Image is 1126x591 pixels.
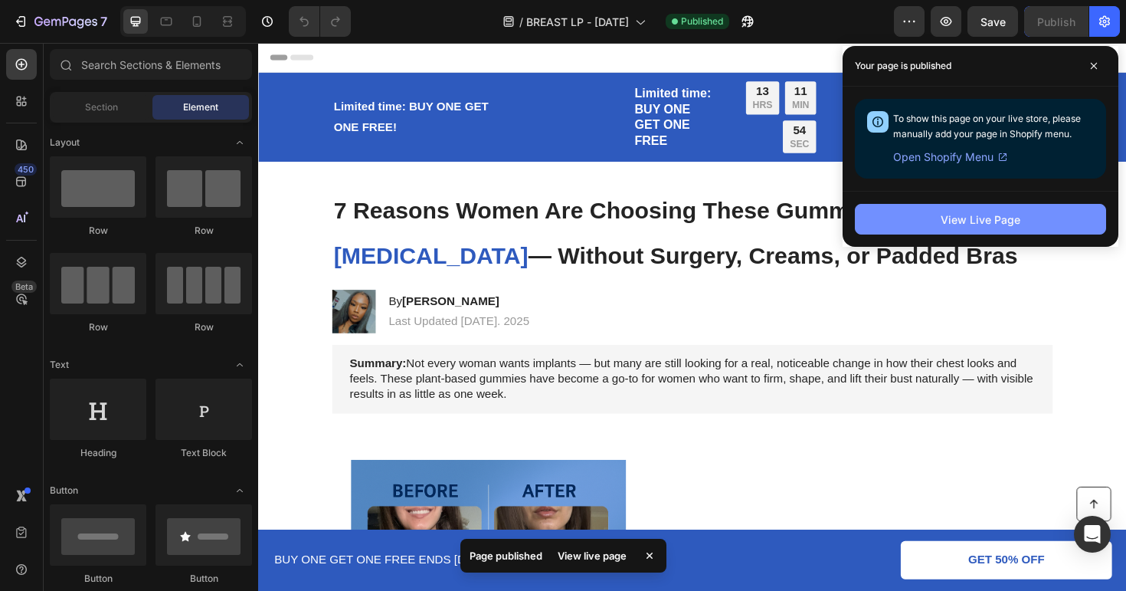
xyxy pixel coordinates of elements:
[980,15,1006,28] span: Save
[855,58,951,74] p: Your page is published
[563,101,584,114] p: SEC
[967,6,1018,37] button: Save
[97,333,156,346] strong: Summary:
[155,446,252,460] div: Text Block
[97,332,823,379] p: Not every woman wants implants — but many are still looking for a real, noticeable change in how ...
[519,14,523,30] span: /
[227,130,252,155] span: Toggle open
[227,478,252,503] span: Toggle open
[227,353,252,377] span: Toggle open
[155,224,252,238] div: Row
[523,44,544,60] div: 13
[258,43,1126,591] iframe: Design area
[1037,14,1075,30] div: Publish
[747,73,828,85] div: Drop element here
[80,61,244,96] strong: Limited time: BUY ONE GET ONE FREE!
[751,540,833,556] p: GET 50% OFF
[6,6,114,37] button: 7
[15,163,37,176] div: 450
[50,358,69,372] span: Text
[565,60,584,73] p: MIN
[526,14,629,30] span: BREAST LP - [DATE]
[893,113,1081,140] span: To show this page on your live store, please manually add your page in Shopify menu.
[286,212,804,239] span: — Without Surgery, Creams, or Padded Bras
[138,287,286,304] p: Last Updated [DATE]. 2025
[80,163,804,239] span: Natural [MEDICAL_DATA]
[50,320,146,334] div: Row
[548,545,636,566] div: View live page
[855,204,1106,235] button: View Live Page
[470,548,542,563] p: Page published
[50,49,252,80] input: Search Sections & Elements
[398,46,480,111] strong: Limited time: BUY ONE GET ONE FREE
[681,15,723,28] span: Published
[941,212,1020,228] div: View Live Page
[155,572,252,586] div: Button
[893,148,993,166] span: Open Shopify Menu
[78,261,124,307] img: gempages_579112143123644949-48a9fdf1-3d3b-436f-890b-d4e28f76208a.jpg
[50,224,146,238] div: Row
[565,44,584,60] div: 11
[563,85,584,101] div: 54
[17,540,246,553] span: BUY ONE GET ONE FREE ENDS [DATE]
[80,163,720,191] span: 7 Reasons Women Are Choosing These Gummies for a
[85,100,118,114] span: Section
[50,484,78,497] span: Button
[11,281,37,293] div: Beta
[183,100,218,114] span: Element
[136,264,288,284] h2: By
[152,267,255,280] strong: [PERSON_NAME]
[50,572,146,586] div: Button
[1074,516,1111,553] div: Open Intercom Messenger
[1024,6,1088,37] button: Publish
[680,527,904,568] a: GET 50% OFF
[50,446,146,460] div: Heading
[50,136,80,149] span: Layout
[155,320,252,334] div: Row
[523,60,544,73] p: HRS
[289,6,351,37] div: Undo/Redo
[100,12,107,31] p: 7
